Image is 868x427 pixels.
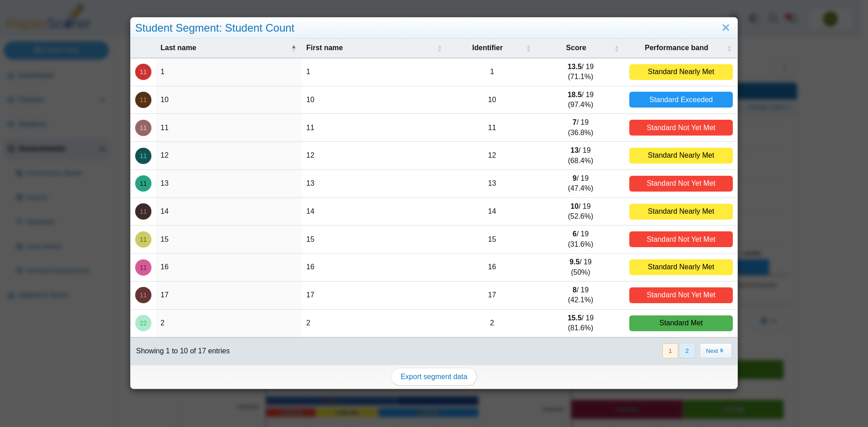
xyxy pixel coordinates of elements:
td: 12 [302,142,448,170]
span: Identifier [472,44,503,52]
td: / 19 (31.6%) [537,225,625,253]
button: Next [700,343,732,358]
td: / 19 (36.8%) [537,114,625,142]
b: 13.5 [567,63,581,70]
td: 16 [302,253,448,282]
b: 8 [573,286,577,294]
td: 15 [156,225,302,253]
td: 17 [156,282,302,310]
td: 12 [156,142,302,170]
span: 14 14 [140,208,147,215]
div: Standard Met [629,315,733,331]
div: Standard Nearly Met [629,259,733,275]
td: 13 [156,170,302,198]
span: 10 10 [140,97,147,103]
td: 11 [448,114,537,142]
span: Score [566,44,586,52]
td: 1 [156,58,302,86]
span: Identifier : Activate to sort [526,38,531,57]
td: 17 [302,282,448,310]
td: / 19 (42.1%) [537,282,625,310]
span: First name : Activate to sort [437,38,442,57]
b: 6 [573,230,577,238]
div: Standard Nearly Met [629,148,733,164]
td: 11 [302,114,448,142]
b: 15.5 [567,314,581,322]
span: 12 12 [140,153,147,159]
td: / 19 (68.4%) [537,142,625,170]
td: / 19 (47.4%) [537,170,625,198]
td: 16 [448,253,537,282]
span: 17 17 [140,292,147,298]
td: 13 [302,170,448,198]
span: 16 16 [140,264,147,271]
span: 15 15 [140,236,147,243]
div: Standard Exceeded [629,92,733,108]
div: Standard Nearly Met [629,64,733,80]
td: 10 [302,86,448,114]
span: 11 11 [140,125,147,131]
td: 11 [156,114,302,142]
nav: pagination [661,343,732,358]
button: 2 [679,343,695,358]
div: Standard Nearly Met [629,204,733,220]
td: 2 [156,310,302,338]
td: 15 [448,225,537,253]
span: 2 2 [140,320,147,326]
span: First name [307,44,343,52]
div: Standard Not Yet Met [629,120,733,136]
span: 13 13 [140,180,147,187]
span: Export segment data [401,373,467,380]
td: 10 [156,86,302,114]
td: / 19 (52.6%) [537,198,625,226]
td: 1 [302,58,448,86]
div: Student Segment: Student Count [131,18,737,39]
b: 18.5 [567,91,581,99]
td: 13 [448,170,537,198]
td: / 19 (71.1%) [537,58,625,86]
td: 17 [448,282,537,310]
td: 1 [448,58,537,86]
td: / 19 (97.4%) [537,86,625,114]
td: / 19 (50%) [537,253,625,282]
td: / 19 (81.6%) [537,310,625,338]
b: 9.5 [570,258,580,266]
td: 14 [448,198,537,226]
span: Score : Activate to sort [614,38,619,57]
span: Last name : Activate to invert sorting [291,38,297,57]
td: 2 [302,310,448,338]
span: Last name [160,44,196,52]
div: Standard Not Yet Met [629,231,733,247]
span: Performance band [645,44,708,52]
b: 9 [573,174,577,182]
div: Standard Not Yet Met [629,176,733,192]
a: Close [719,20,733,36]
td: 2 [448,310,537,338]
div: Standard Not Yet Met [629,287,733,303]
button: 1 [662,343,678,358]
td: 14 [302,198,448,226]
td: 14 [156,198,302,226]
td: 10 [448,86,537,114]
div: Showing 1 to 10 of 17 entries [131,338,230,365]
td: 16 [156,253,302,282]
td: 12 [448,142,537,170]
b: 13 [571,146,579,154]
span: Performance band : Activate to sort [726,38,732,57]
b: 7 [573,118,577,126]
span: 1 1 [140,69,147,75]
td: 15 [302,225,448,253]
b: 10 [571,202,579,210]
a: Export segment data [391,368,477,386]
